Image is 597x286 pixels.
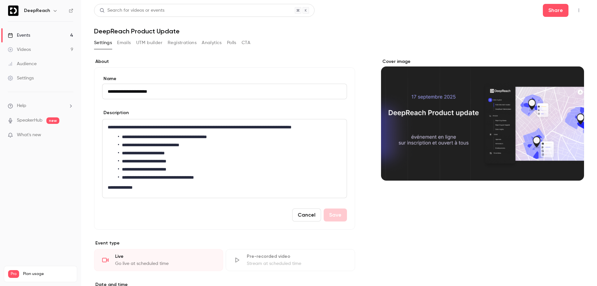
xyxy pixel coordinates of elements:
div: Events [8,32,30,39]
label: Cover image [381,58,584,65]
div: Pre-recorded videoStream at scheduled time [226,249,355,271]
button: Registrations [168,38,197,48]
span: Help [17,102,26,109]
button: Polls [227,38,236,48]
div: Stream at scheduled time [247,260,347,267]
button: CTA [242,38,250,48]
button: Cancel [292,209,321,221]
div: editor [102,119,347,198]
span: new [46,117,59,124]
button: Share [543,4,568,17]
span: What's new [17,132,41,138]
div: Go live at scheduled time [115,260,215,267]
span: Pro [8,270,19,278]
div: Pre-recorded video [247,253,347,260]
section: Cover image [381,58,584,181]
button: UTM builder [136,38,162,48]
div: Search for videos or events [100,7,164,14]
h6: DeepReach [24,7,50,14]
h1: DeepReach Product Update [94,27,584,35]
button: Settings [94,38,112,48]
div: Live [115,253,215,260]
label: Description [102,110,129,116]
div: Videos [8,46,31,53]
span: Plan usage [23,271,73,277]
li: help-dropdown-opener [8,102,73,109]
button: Analytics [202,38,222,48]
label: About [94,58,355,65]
label: Name [102,76,347,82]
button: Emails [117,38,131,48]
section: description [102,119,347,198]
p: Event type [94,240,355,246]
div: LiveGo live at scheduled time [94,249,223,271]
img: DeepReach [8,6,18,16]
iframe: Noticeable Trigger [66,132,73,138]
div: Settings [8,75,34,81]
a: SpeakerHub [17,117,42,124]
div: Audience [8,61,37,67]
